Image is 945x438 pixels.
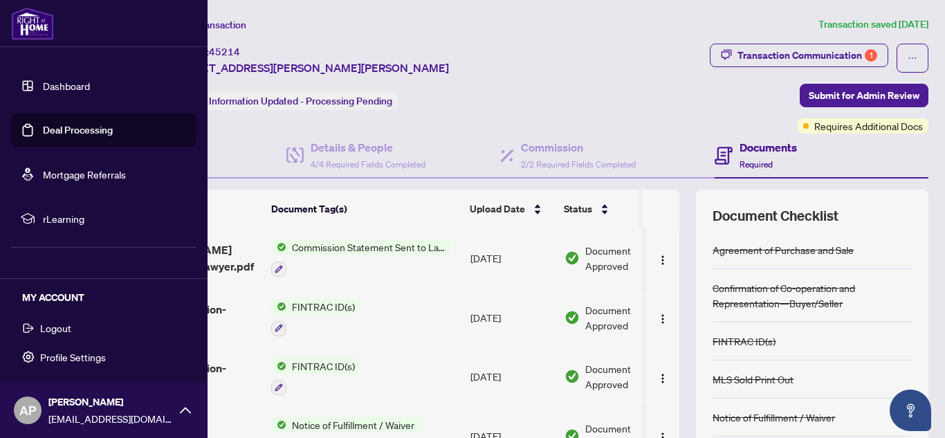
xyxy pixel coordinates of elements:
td: [DATE] [465,288,559,347]
article: Transaction saved [DATE] [818,17,928,33]
th: Document Tag(s) [266,190,464,228]
div: Transaction Communication [737,44,877,66]
span: 2/2 Required Fields Completed [521,159,636,170]
div: 1 [865,49,877,62]
img: Status Icon [271,358,286,374]
h5: MY ACCOUNT [22,290,196,305]
span: Information Updated - Processing Pending [209,95,392,107]
img: Logo [657,313,668,325]
button: Open asap [890,390,931,431]
span: Document Checklist [713,206,838,226]
span: View Transaction [172,19,246,31]
span: Upload Date [470,201,525,217]
h4: Details & People [311,139,425,156]
span: Document Approved [585,243,671,273]
span: rLearning [43,211,187,226]
img: Status Icon [271,299,286,314]
h4: Commission [521,139,636,156]
span: Notice of Fulfillment / Waiver [286,417,420,432]
span: FINTRAC ID(s) [286,299,360,314]
button: Transaction Communication1 [710,44,888,67]
span: [EMAIL_ADDRESS][DOMAIN_NAME] [48,411,173,426]
span: 4/4 Required Fields Completed [311,159,425,170]
img: Document Status [565,310,580,325]
span: [PERSON_NAME] [48,394,173,410]
div: Confirmation of Co-operation and Representation—Buyer/Seller [713,280,912,311]
span: Commission Statement Sent to Lawyer [286,239,450,255]
button: Status IconFINTRAC ID(s) [271,299,360,336]
img: Status Icon [271,417,286,432]
button: Logout [11,316,196,340]
span: Document Approved [585,361,671,392]
a: Mortgage Referrals [43,168,126,181]
span: Submit for Admin Review [809,84,919,107]
button: Status IconCommission Statement Sent to Lawyer [271,239,450,277]
a: Deal Processing [43,124,113,136]
div: Notice of Fulfillment / Waiver [713,410,835,425]
span: [STREET_ADDRESS][PERSON_NAME][PERSON_NAME] [172,60,449,76]
button: Profile Settings [11,345,196,369]
span: FINTRAC ID(s) [286,358,360,374]
td: [DATE] [465,347,559,407]
h4: Documents [740,139,797,156]
td: [DATE] [465,228,559,288]
span: Document Approved [585,302,671,333]
div: Status: [172,91,398,110]
span: Status [564,201,592,217]
span: 45214 [209,46,240,58]
img: Status Icon [271,239,286,255]
span: AP [19,401,36,420]
img: Logo [657,255,668,266]
span: Requires Additional Docs [814,118,923,134]
img: Logo [657,373,668,384]
img: Document Status [565,369,580,384]
img: Document Status [565,250,580,266]
th: Upload Date [464,190,558,228]
button: Logo [652,365,674,387]
span: ellipsis [908,53,917,63]
th: Status [558,190,676,228]
span: Required [740,159,773,170]
img: logo [11,7,54,40]
div: Agreement of Purchase and Sale [713,242,854,257]
span: Logout [40,317,71,339]
button: Status IconFINTRAC ID(s) [271,358,360,396]
button: Logo [652,247,674,269]
span: Profile Settings [40,346,106,368]
a: Dashboard [43,80,90,92]
div: MLS Sold Print Out [713,372,793,387]
button: Submit for Admin Review [800,84,928,107]
div: FINTRAC ID(s) [713,334,776,349]
button: Logo [652,307,674,329]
